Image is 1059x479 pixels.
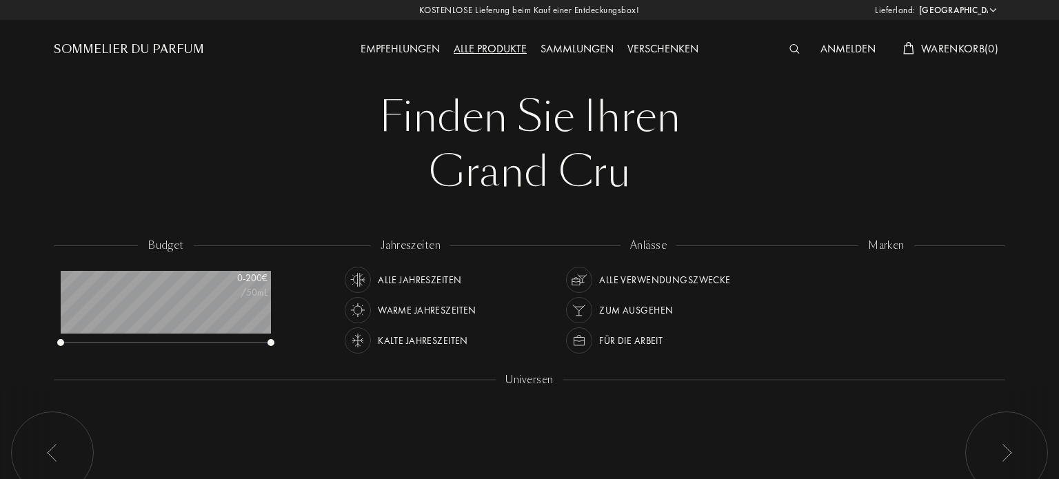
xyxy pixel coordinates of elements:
[354,41,447,56] a: Empfehlungen
[814,41,882,56] a: Anmelden
[64,90,995,145] div: Finden Sie Ihren
[621,41,705,56] a: Verschenken
[54,41,204,58] a: Sommelier du Parfum
[348,270,367,289] img: usage_season_average_white.svg
[599,297,673,323] div: Zum Ausgehen
[348,331,367,350] img: usage_season_cold_white.svg
[621,41,705,59] div: Verschenken
[354,41,447,59] div: Empfehlungen
[47,444,58,462] img: arr_left.svg
[138,238,194,254] div: budget
[875,3,916,17] span: Lieferland:
[447,41,534,59] div: Alle Produkte
[371,238,450,254] div: jahreszeiten
[621,238,676,254] div: anlässe
[447,41,534,56] a: Alle Produkte
[921,41,998,56] span: Warenkorb ( 0 )
[814,41,882,59] div: Anmelden
[534,41,621,56] a: Sammlungen
[903,42,914,54] img: cart_white.svg
[569,270,589,289] img: usage_occasion_all_white.svg
[599,327,663,354] div: Für die Arbeit
[348,300,367,320] img: usage_season_hot_white.svg
[599,267,730,293] div: Alle Verwendungszwecke
[378,327,468,354] div: Kalte Jahreszeiten
[496,372,563,388] div: Universen
[789,44,800,54] img: search_icn_white.svg
[569,331,589,350] img: usage_occasion_work_white.svg
[199,285,268,300] div: /50mL
[569,300,589,320] img: usage_occasion_party_white.svg
[858,238,914,254] div: marken
[1001,444,1012,462] img: arr_left.svg
[378,297,476,323] div: Warme Jahreszeiten
[534,41,621,59] div: Sammlungen
[378,267,461,293] div: Alle Jahreszeiten
[64,145,995,200] div: Grand Cru
[199,271,268,285] div: 0 - 200 €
